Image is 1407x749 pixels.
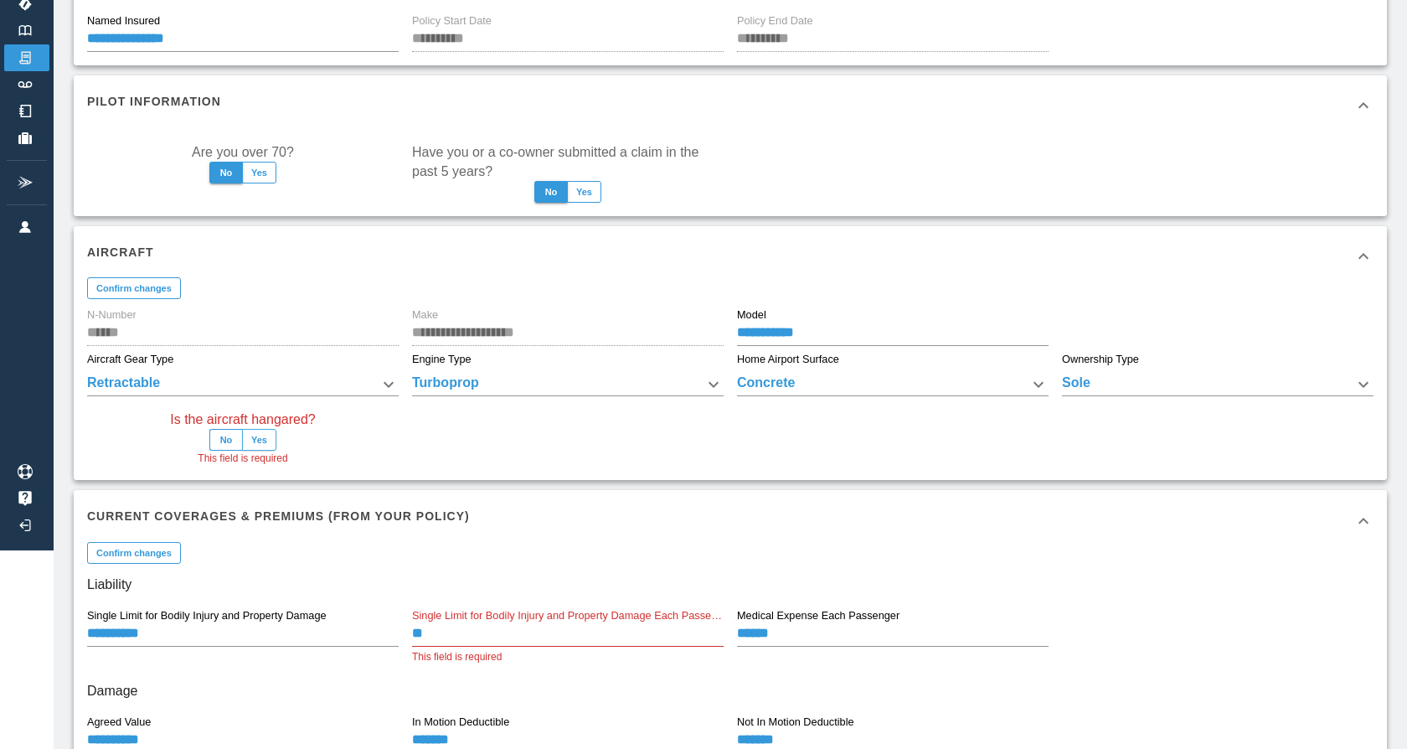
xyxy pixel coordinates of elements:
label: Model [737,307,766,323]
label: Is the aircraft hangared? [170,410,315,429]
label: Have you or a co-owner submitted a claim in the past 5 years? [412,142,724,181]
button: Confirm changes [87,277,181,299]
div: Pilot Information [74,75,1387,136]
button: Yes [567,181,601,203]
label: Engine Type [412,352,472,367]
button: No [209,162,243,183]
button: No [534,181,568,203]
button: Confirm changes [87,542,181,564]
div: Turboprop [412,373,724,396]
label: Make [412,307,438,323]
label: Policy End Date [737,13,813,28]
label: Single Limit for Bodily Injury and Property Damage [87,608,327,623]
h6: Liability [87,573,1373,597]
span: This field is required [198,451,287,467]
h6: Pilot Information [87,92,221,111]
label: Not In Motion Deductible [737,715,854,730]
label: Medical Expense Each Passenger [737,608,899,623]
label: N-Number [87,307,137,323]
div: Aircraft [74,226,1387,287]
label: Ownership Type [1062,352,1139,367]
h6: Current Coverages & Premiums (from your policy) [87,507,470,525]
div: Concrete [737,373,1049,396]
label: Policy Start Date [412,13,492,28]
label: Aircraft Gear Type [87,352,173,367]
label: In Motion Deductible [412,715,509,730]
div: Sole [1062,373,1373,396]
label: Home Airport Surface [737,352,839,367]
button: Yes [242,429,276,451]
button: Yes [242,162,276,183]
div: Retractable [87,373,399,396]
div: Current Coverages & Premiums (from your policy) [74,490,1387,550]
label: Are you over 70? [192,142,294,162]
p: This field is required [412,649,724,666]
label: Single Limit for Bodily Injury and Property Damage Each Passenger [412,608,723,623]
label: Named Insured [87,13,160,28]
h6: Damage [87,679,1373,703]
button: No [209,429,243,451]
h6: Aircraft [87,243,154,261]
label: Agreed Value [87,715,151,730]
